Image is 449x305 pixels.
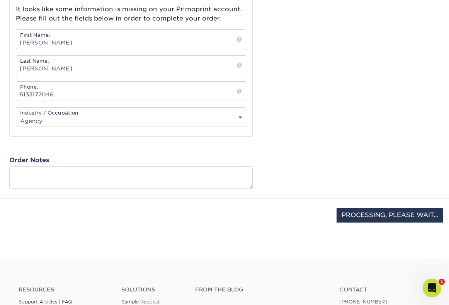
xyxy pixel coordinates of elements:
p: It looks like some information is missing on your Primoprint account. Please fill out the fields ... [16,5,246,23]
span: 1 [439,279,445,285]
h4: From the Blog [195,286,318,293]
a: Contact [339,286,430,293]
iframe: Intercom live chat [423,279,441,297]
h4: Solutions [121,286,183,293]
img: DigiCert Secured Site Seal [6,208,44,231]
a: Sample Request [121,299,160,305]
input: PROCESSING, PLEASE WAIT... [337,208,443,223]
a: [PHONE_NUMBER] [339,299,387,305]
label: Order Notes [9,156,49,165]
h4: Resources [19,286,110,293]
